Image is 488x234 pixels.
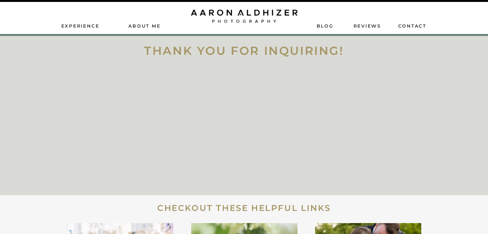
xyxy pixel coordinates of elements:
h1: CHECKOUT THESE HELPFUL LINKS [52,203,437,213]
a: contact [398,23,427,29]
a: Experience [61,23,100,29]
a: ReviEws [354,23,382,29]
a: AbouT ME [122,23,167,29]
h1: Thank You For Inquiring! [52,44,437,54]
iframe: yw2FV9cNHuI [139,64,350,178]
a: Blog [317,23,333,29]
